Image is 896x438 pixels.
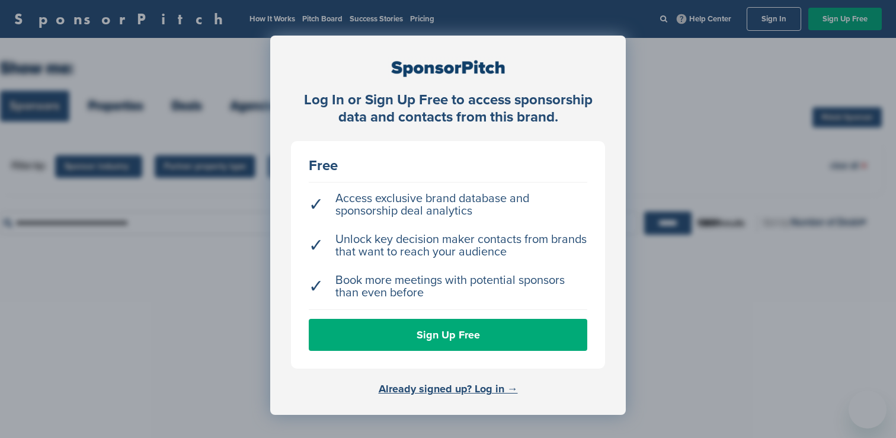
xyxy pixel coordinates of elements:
span: ✓ [309,199,324,211]
a: Already signed up? Log in → [379,382,518,395]
span: ✓ [309,239,324,252]
li: Book more meetings with potential sponsors than even before [309,268,587,305]
li: Access exclusive brand database and sponsorship deal analytics [309,187,587,223]
div: Free [309,159,587,173]
span: ✓ [309,280,324,293]
div: Log In or Sign Up Free to access sponsorship data and contacts from this brand. [291,92,605,126]
iframe: Button to launch messaging window [849,391,887,429]
li: Unlock key decision maker contacts from brands that want to reach your audience [309,228,587,264]
a: Sign Up Free [309,319,587,351]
